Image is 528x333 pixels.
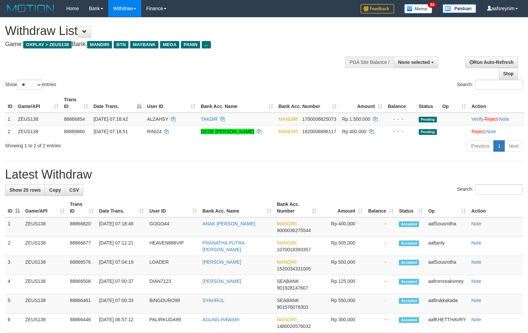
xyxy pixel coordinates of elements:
[93,129,128,134] span: [DATE] 07:18:51
[319,313,365,333] td: Rp 300,000
[302,129,336,134] span: Copy 1620006886117 to clipboard
[399,317,419,323] span: Accepted
[67,217,97,237] td: 88866820
[277,324,311,329] span: Copy 1480020576032 to clipboard
[342,129,366,134] span: Rp 400.000
[277,221,297,226] span: MANDIRI
[144,94,198,113] th: User ID: activate to sort column ascending
[339,94,385,113] th: Amount: activate to sort column ascending
[471,240,481,246] a: Note
[5,198,23,217] th: ID: activate to sort column descending
[65,184,83,196] a: CSV
[5,184,45,196] a: Show 25 rows
[471,259,481,265] a: Note
[67,313,97,333] td: 88866446
[319,275,365,294] td: Rp 125,000
[277,247,311,252] span: Copy 1070018393357 to clipboard
[200,198,274,217] th: Bank Acc. Name: activate to sort column ascending
[440,94,469,113] th: Op: activate to sort column ascending
[425,294,468,313] td: aaftrukkakada
[96,294,147,313] td: [DATE] 07:00:33
[277,317,297,322] span: MANDIRI
[15,125,61,138] td: ZEUS138
[5,140,215,149] div: Showing 1 to 2 of 2 entries
[398,60,430,65] span: None selected
[425,217,468,237] td: aafSousrotha
[130,41,158,48] span: MAYBANK
[147,237,200,256] td: HEAVEN888VIP
[443,4,476,13] img: panduan.png
[394,57,439,68] button: None selected
[114,41,128,48] span: BTN
[425,313,468,333] td: aafKHETTHAVRY
[67,237,97,256] td: 88866677
[471,221,481,226] a: Note
[23,313,67,333] td: ZEUS138
[5,168,523,181] h1: Latest Withdraw
[23,294,67,313] td: ZEUS138
[457,80,523,90] label: Search:
[365,313,396,333] td: -
[475,80,523,90] input: Search:
[67,256,97,275] td: 88866576
[67,275,97,294] td: 88866508
[9,187,41,193] span: Show 25 rows
[365,198,396,217] th: Balance: activate to sort column ascending
[365,237,396,256] td: -
[5,3,56,13] img: MOTION_logo.png
[93,116,128,122] span: [DATE] 07:18:42
[23,256,67,275] td: ZEUS138
[64,116,85,122] span: 88866854
[385,94,416,113] th: Balance
[5,24,345,38] h1: Withdraw List
[198,94,276,113] th: Bank Acc. Name: activate to sort column ascending
[5,237,23,256] td: 2
[365,294,396,313] td: -
[416,94,440,113] th: Status
[49,187,61,193] span: Copy
[472,116,483,122] a: Verify
[388,116,413,122] div: - - -
[147,256,200,275] td: LOADER
[319,256,365,275] td: Rp 500,000
[277,285,308,291] span: Copy 901928147607 to clipboard
[493,140,505,152] a: 1
[67,198,97,217] th: Trans ID: activate to sort column ascending
[201,129,254,134] a: GEDE [PERSON_NAME]
[467,140,494,152] a: Previous
[147,198,200,217] th: User ID: activate to sort column ascending
[202,317,239,322] a: AGUNG HAWARI
[428,2,437,8] span: 34
[399,279,419,285] span: Accepted
[388,128,413,135] div: - - -
[504,140,523,152] a: Next
[319,237,365,256] td: Rp 505,000
[202,298,224,303] a: SYAHRUL
[69,187,79,193] span: CSV
[5,256,23,275] td: 3
[499,116,509,122] a: Note
[87,41,112,48] span: MANDIRI
[469,113,525,125] td: · ·
[425,237,468,256] td: aaftanly
[396,198,425,217] th: Status: activate to sort column ascending
[277,279,299,284] span: SEABANK
[425,256,468,275] td: aafSousrotha
[202,41,211,48] span: ...
[5,80,56,90] label: Show entries
[5,294,23,313] td: 5
[96,313,147,333] td: [DATE] 06:57:12
[96,275,147,294] td: [DATE] 07:00:37
[160,41,179,48] span: MEGA
[471,298,481,303] a: Note
[202,240,244,252] a: PRANATHA PUTRA [PERSON_NAME]
[23,41,72,48] span: OXPLAY > ZEUS138
[319,217,365,237] td: Rp 400,000
[45,184,65,196] a: Copy
[365,217,396,237] td: -
[61,94,91,113] th: Trans ID: activate to sort column ascending
[15,113,61,125] td: ZEUS138
[147,313,200,333] td: PALIRKUDA99
[469,125,525,138] td: ·
[302,116,336,122] span: Copy 1700006825073 to clipboard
